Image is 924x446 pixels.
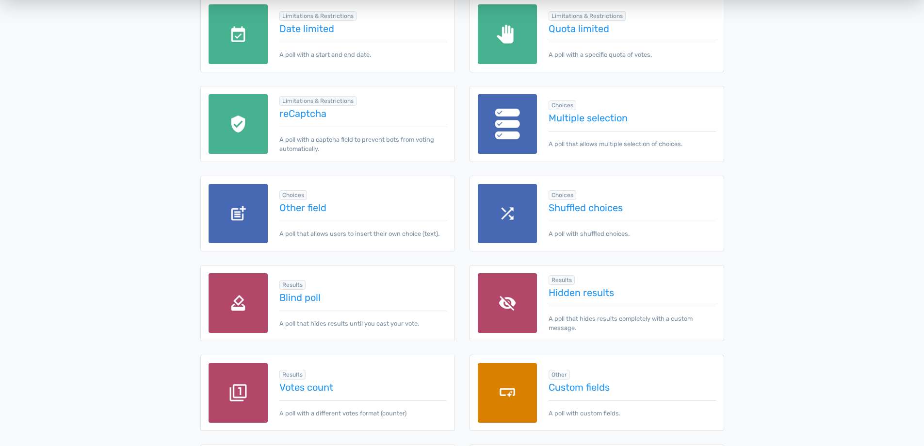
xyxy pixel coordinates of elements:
img: votes-count.png.webp [209,363,268,423]
span: Green [245,129,679,140]
a: Quota limited [549,23,715,34]
p: A poll that allows multiple selection of choices. [549,131,715,149]
span: Browse all in Results [279,280,306,290]
span: Blue [245,45,679,57]
span: Browse all in Limitations & Restrictions [279,96,357,106]
a: Hidden results [549,287,715,298]
p: A poll with a different votes format (counter) [279,400,446,418]
span: Browse all in Choices [279,190,307,200]
a: Votes count [279,382,446,393]
p: A poll that hides results until you cast your vote. [279,311,446,328]
span: Browse all in Choices [549,100,576,110]
a: Other field [279,202,446,213]
a: Date limited [279,23,446,34]
div: 17.49% [325,146,339,150]
p: What's your favorite color? [239,19,685,31]
p: A poll with a captcha field to prevent bots from voting automatically. [279,127,446,153]
a: Shuffled choices [549,202,715,213]
img: other-field.png.webp [209,184,268,244]
p: A poll with custom fields. [549,400,715,418]
span: Browse all in Results [549,275,575,285]
img: hidden-results.png.webp [478,273,537,333]
div: 14.46% [312,230,327,234]
a: Blind poll [279,292,446,303]
a: Multiple selection [549,113,715,123]
div: 28.48% [373,62,389,66]
span: Red [245,87,679,99]
img: multiple-selection.png.webp [478,94,537,154]
img: custom-fields.png.webp [478,363,537,423]
div: 17.40% [325,188,339,192]
p: A poll with a start and end date. [279,42,446,59]
span: Orange [245,170,679,182]
img: date-limited.png.webp [209,4,268,64]
img: blind-poll.png.webp [209,273,268,333]
img: recaptcha.png.webp [209,94,268,154]
p: A poll with shuffled choices. [549,221,715,238]
span: Browse all in Limitations & Restrictions [549,11,626,21]
span: Browse all in Other [549,370,570,380]
p: A poll that hides results completely with a custom message. [549,306,715,332]
p: A poll that allows users to insert their own choice (text). [279,221,446,238]
a: Custom fields [549,382,715,393]
span: Browse all in Results [279,370,306,380]
span: Browse all in Choices [549,190,576,200]
p: A poll with a specific quota of votes. [549,42,715,59]
span: Purple [245,213,679,224]
a: reCaptcha [279,108,446,119]
span: Browse all in Limitations & Restrictions [279,11,357,21]
div: 22.16% [346,104,359,108]
img: shuffle.png.webp [478,184,537,244]
img: quota-limited.png.webp [478,4,537,64]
